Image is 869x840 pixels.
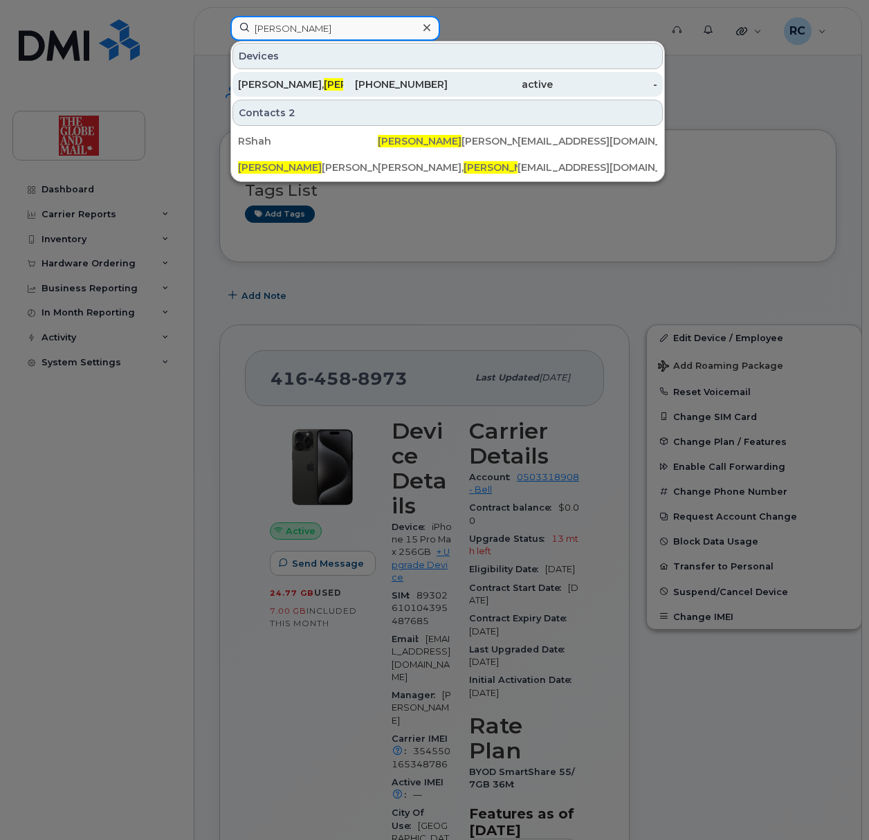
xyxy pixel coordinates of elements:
[238,77,343,91] div: [PERSON_NAME],
[238,161,322,174] span: [PERSON_NAME]
[378,135,461,147] span: [PERSON_NAME]
[324,78,408,91] span: [PERSON_NAME]
[232,100,663,126] div: Contacts
[518,161,657,174] div: [EMAIL_ADDRESS][DOMAIN_NAME]
[238,134,378,148] div: RShah
[448,77,553,91] div: active
[378,161,518,174] div: [PERSON_NAME],
[232,155,663,180] a: [PERSON_NAME][PERSON_NAME][PERSON_NAME],[PERSON_NAME][EMAIL_ADDRESS][DOMAIN_NAME]
[232,129,663,154] a: RShah[PERSON_NAME][PERSON_NAME][EMAIL_ADDRESS][DOMAIN_NAME]
[238,161,378,174] div: [PERSON_NAME]
[518,134,657,148] div: [EMAIL_ADDRESS][DOMAIN_NAME]
[289,106,295,120] span: 2
[464,161,547,174] span: [PERSON_NAME]
[553,77,658,91] div: -
[232,72,663,97] a: [PERSON_NAME],[PERSON_NAME][PHONE_NUMBER]active-
[378,134,518,148] div: [PERSON_NAME]
[343,77,448,91] div: [PHONE_NUMBER]
[232,43,663,69] div: Devices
